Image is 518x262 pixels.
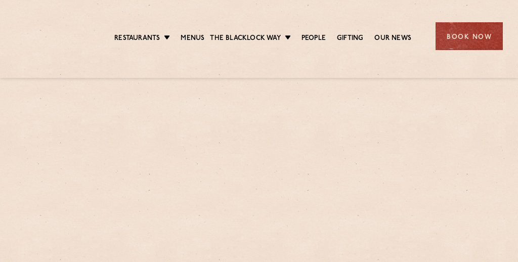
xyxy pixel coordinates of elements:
[374,33,411,45] a: Our News
[436,22,503,50] div: Book Now
[301,33,326,45] a: People
[210,33,280,45] a: The Blacklock Way
[337,33,363,45] a: Gifting
[114,33,160,45] a: Restaurants
[15,10,95,63] img: svg%3E
[181,33,204,45] a: Menus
